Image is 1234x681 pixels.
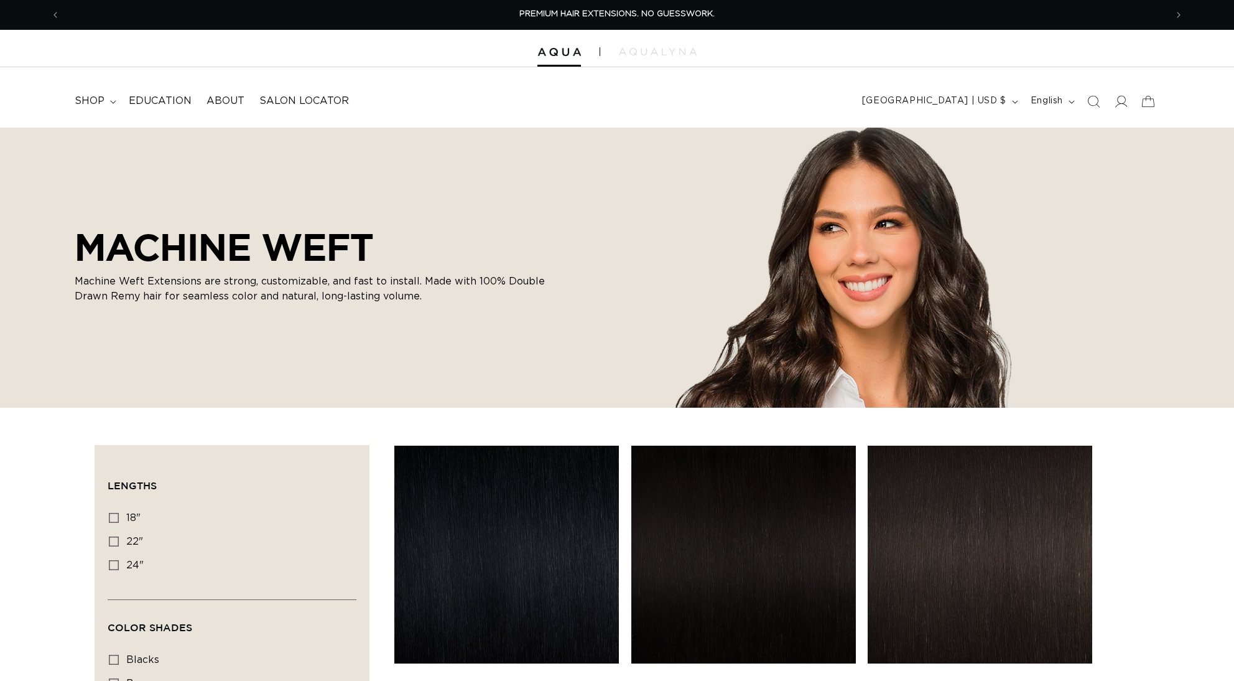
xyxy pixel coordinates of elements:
span: Lengths [108,480,157,491]
span: 22" [126,537,143,547]
span: English [1031,95,1063,108]
span: PREMIUM HAIR EXTENSIONS. NO GUESSWORK. [519,10,715,18]
span: Salon Locator [259,95,349,108]
img: Aqua Hair Extensions [537,48,581,57]
summary: Lengths (0 selected) [108,458,356,503]
span: Color Shades [108,622,192,633]
h2: MACHINE WEFT [75,225,547,269]
summary: Search [1080,88,1107,115]
span: shop [75,95,104,108]
span: About [206,95,244,108]
a: Salon Locator [252,87,356,115]
span: [GEOGRAPHIC_DATA] | USD $ [862,95,1006,108]
span: Education [129,95,192,108]
span: blacks [126,655,159,665]
a: About [199,87,252,115]
a: Education [121,87,199,115]
summary: shop [67,87,121,115]
img: aqualyna.com [619,48,697,55]
span: 18" [126,513,141,523]
button: Previous announcement [42,3,69,27]
button: Next announcement [1165,3,1192,27]
summary: Color Shades (0 selected) [108,600,356,645]
button: English [1023,90,1080,113]
button: [GEOGRAPHIC_DATA] | USD $ [855,90,1023,113]
span: 24" [126,560,144,570]
p: Machine Weft Extensions are strong, customizable, and fast to install. Made with 100% Double Draw... [75,274,547,304]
